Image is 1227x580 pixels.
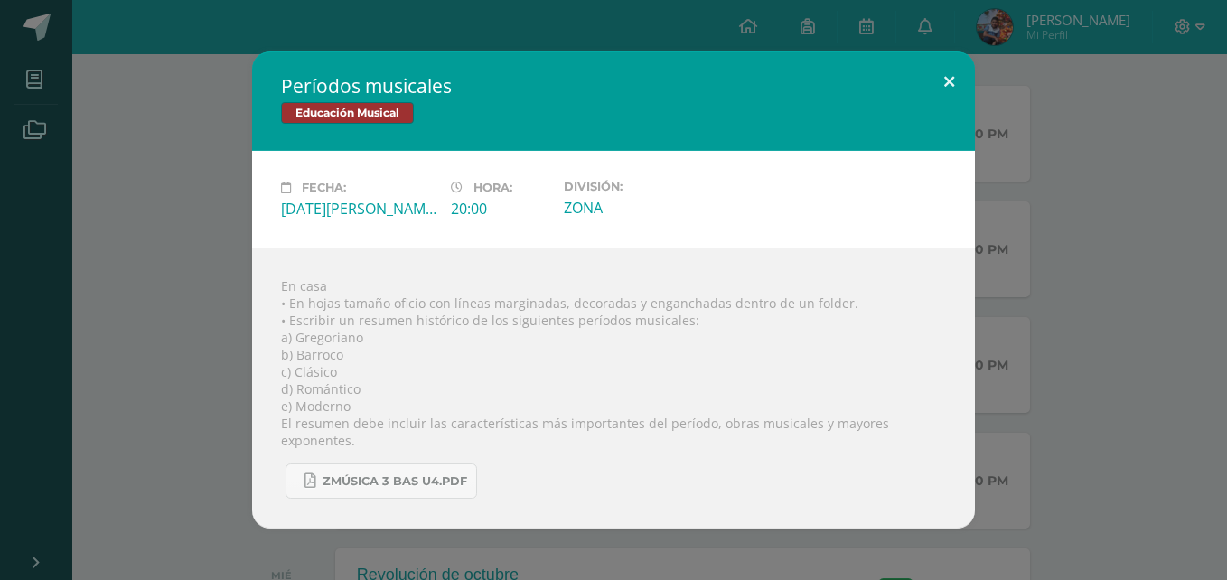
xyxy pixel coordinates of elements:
[281,199,436,219] div: [DATE][PERSON_NAME]
[286,463,477,499] a: Zmúsica 3 Bas U4.pdf
[323,474,467,489] span: Zmúsica 3 Bas U4.pdf
[923,51,975,113] button: Close (Esc)
[302,181,346,194] span: Fecha:
[281,102,414,124] span: Educación Musical
[281,73,946,98] h2: Períodos musicales
[564,180,719,193] label: División:
[451,199,549,219] div: 20:00
[473,181,512,194] span: Hora:
[564,198,719,218] div: ZONA
[252,248,975,529] div: En casa • En hojas tamaño oficio con líneas marginadas, decoradas y enganchadas dentro de un fold...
